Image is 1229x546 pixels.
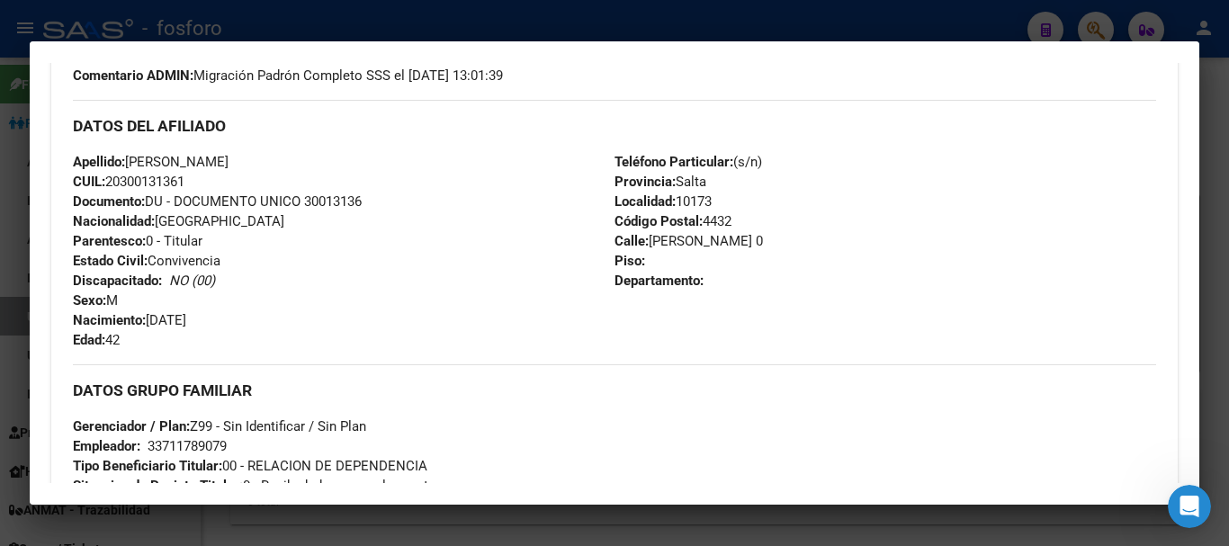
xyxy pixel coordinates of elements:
[73,233,202,249] span: 0 - Titular
[614,213,703,229] strong: Código Postal:
[614,233,763,249] span: [PERSON_NAME] 0
[614,253,645,269] strong: Piso:
[614,233,649,249] strong: Calle:
[614,154,733,170] strong: Teléfono Particular:
[614,213,731,229] span: 4432
[73,312,186,328] span: [DATE]
[614,193,712,210] span: 10173
[73,116,1156,136] h3: DATOS DEL AFILIADO
[73,458,427,474] span: 00 - RELACION DE DEPENDENCIA
[73,478,243,494] strong: Situacion de Revista Titular:
[73,312,146,328] strong: Nacimiento:
[73,458,222,474] strong: Tipo Beneficiario Titular:
[73,233,146,249] strong: Parentesco:
[73,418,366,434] span: Z99 - Sin Identificar / Sin Plan
[73,193,362,210] span: DU - DOCUMENTO UNICO 30013136
[73,380,1156,400] h3: DATOS GRUPO FAMILIAR
[73,478,435,494] span: 0 - Recibe haberes regularmente
[614,273,704,289] strong: Departamento:
[614,174,676,190] strong: Provincia:
[73,418,190,434] strong: Gerenciador / Plan:
[1168,485,1211,528] iframe: Intercom live chat
[73,66,503,85] span: Migración Padrón Completo SSS el [DATE] 13:01:39
[169,273,215,289] i: NO (00)
[614,174,706,190] span: Salta
[73,438,140,454] strong: Empleador:
[73,253,148,269] strong: Estado Civil:
[148,436,227,456] div: 33711789079
[73,154,125,170] strong: Apellido:
[73,174,105,190] strong: CUIL:
[614,154,762,170] span: (s/n)
[73,213,155,229] strong: Nacionalidad:
[73,213,284,229] span: [GEOGRAPHIC_DATA]
[73,292,106,309] strong: Sexo:
[73,154,229,170] span: [PERSON_NAME]
[73,193,145,210] strong: Documento:
[73,332,105,348] strong: Edad:
[614,193,676,210] strong: Localidad:
[73,67,193,84] strong: Comentario ADMIN:
[73,332,120,348] span: 42
[73,253,220,269] span: Convivencia
[73,292,118,309] span: M
[73,174,184,190] span: 20300131361
[73,273,162,289] strong: Discapacitado:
